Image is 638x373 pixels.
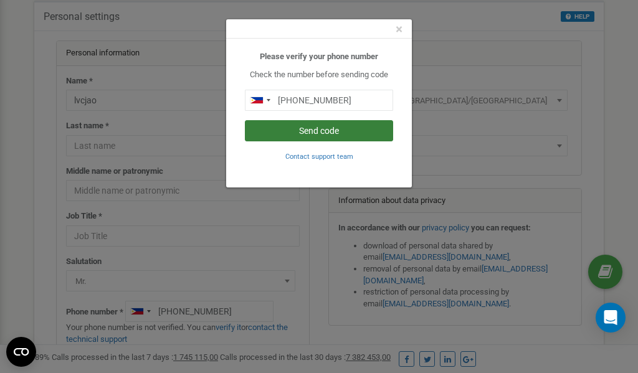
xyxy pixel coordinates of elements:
[6,337,36,367] button: Open CMP widget
[260,52,378,61] b: Please verify your phone number
[245,69,393,81] p: Check the number before sending code
[596,303,626,333] div: Open Intercom Messenger
[245,90,393,111] input: 0905 123 4567
[396,22,402,37] span: ×
[285,151,353,161] a: Contact support team
[285,153,353,161] small: Contact support team
[396,23,402,36] button: Close
[245,120,393,141] button: Send code
[245,90,274,110] div: Telephone country code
